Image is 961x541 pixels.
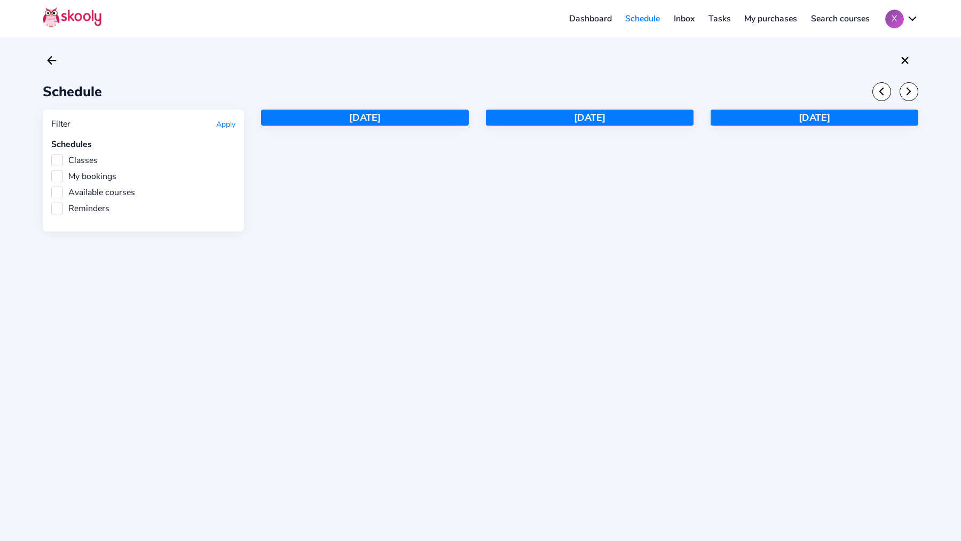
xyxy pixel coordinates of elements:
label: Classes [51,154,98,166]
ion-icon: arrow back outline [45,54,58,67]
button: chevron back outline [872,82,891,101]
span: Schedule [43,82,102,101]
ion-icon: chevron forward outline [903,86,915,97]
div: Filter [51,118,70,130]
a: Inbox [667,10,702,27]
a: Search courses [804,10,877,27]
a: Tasks [702,10,738,27]
div: [DATE] [261,110,469,126]
button: chevron forward outline [900,82,918,101]
div: [DATE] [486,110,694,126]
label: Available courses [51,187,135,198]
label: Reminders [51,203,109,214]
button: Xchevron down outline [885,10,918,28]
div: Schedules [51,138,235,150]
ion-icon: close [899,54,911,67]
a: My purchases [737,10,804,27]
button: arrow back outline [43,51,61,69]
a: Schedule [619,10,667,27]
img: Skooly [43,7,101,28]
button: close [896,51,914,69]
button: Apply [216,119,235,129]
label: My bookings [51,171,116,182]
a: Dashboard [562,10,619,27]
div: [DATE] [711,110,918,126]
ion-icon: chevron back outline [876,86,887,97]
